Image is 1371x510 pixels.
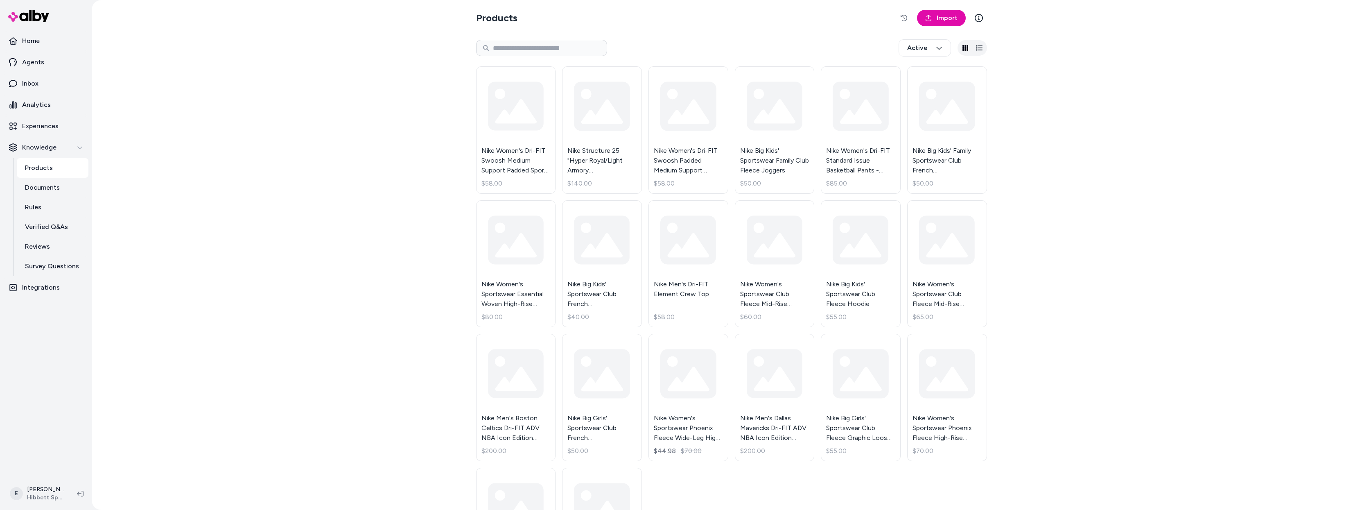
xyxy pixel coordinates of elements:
[3,278,88,297] a: Integrations
[25,183,60,193] p: Documents
[735,66,815,194] a: Nike Big Kids' Sportswear Family Club Fleece Joggers$50.00
[25,202,41,212] p: Rules
[907,200,987,328] a: Nike Women's Sportswear Club Fleece Mid-Rise Oversized Cargo Sweatpants$65.00
[735,200,815,328] a: Nike Women's Sportswear Club Fleece Mid-Rise Joggers$60.00
[22,121,59,131] p: Experiences
[3,52,88,72] a: Agents
[3,31,88,51] a: Home
[562,334,642,461] a: Nike Big Girls' Sportswear Club French [PERSON_NAME] Crew-Neck Sweatshirt$50.00
[476,334,556,461] a: Nike Men's Boston Celtics Dri-FIT ADV NBA Icon Edition Authentic Jersey - Green$200.00
[899,39,951,57] button: Active
[3,95,88,115] a: Analytics
[917,10,966,26] a: Import
[17,158,88,178] a: Products
[17,217,88,237] a: Verified Q&As
[25,163,53,173] p: Products
[22,100,51,110] p: Analytics
[3,74,88,93] a: Inbox
[476,66,556,194] a: Nike Women's Dri-FIT Swoosh Medium Support Padded Sports Bra Tank - Green$58.00
[27,494,64,502] span: Hibbett Sports
[907,334,987,461] a: Nike Women's Sportswear Phoenix Fleece High-Rise Jogger Sweatpants$70.00
[648,66,728,194] a: Nike Women's Dri-FIT Swoosh Padded Medium Support Sports Bra Tank$58.00
[25,261,79,271] p: Survey Questions
[735,334,815,461] a: Nike Men's Dallas Mavericks Dri-FIT ADV NBA Icon Edition Authentic Jersey - Blue$200.00
[25,242,50,252] p: Reviews
[476,200,556,328] a: Nike Women's Sportswear Essential Woven High-Rise Cargo Pants - Brown$80.00
[10,487,23,500] span: E
[562,66,642,194] a: Nike Structure 25 "Hyper Royal/Light Armory Blue/Polar/Midnight Navy" Men's Running Shoe$140.00
[648,200,728,328] a: Nike Men's Dri-FIT Element Crew Top$58.00
[821,200,901,328] a: Nike Big Kids' Sportswear Club Fleece Hoodie$55.00
[22,57,44,67] p: Agents
[476,11,517,25] h2: Products
[821,66,901,194] a: Nike Women's Dri-FIT Standard Issue Basketball Pants - Green$85.00
[3,138,88,157] button: Knowledge
[17,197,88,217] a: Rules
[17,256,88,276] a: Survey Questions
[821,334,901,461] a: Nike Big Girls' Sportswear Club Fleece Graphic Loose Pants$55.00
[5,481,70,507] button: E[PERSON_NAME]Hibbett Sports
[562,200,642,328] a: Nike Big Kids' Sportswear Club French [PERSON_NAME] Cargo Shorts$40.00
[27,485,64,494] p: [PERSON_NAME]
[17,178,88,197] a: Documents
[937,13,958,23] span: Import
[22,143,56,152] p: Knowledge
[17,237,88,256] a: Reviews
[3,116,88,136] a: Experiences
[8,10,49,22] img: alby Logo
[22,79,38,88] p: Inbox
[22,283,60,292] p: Integrations
[907,66,987,194] a: Nike Big Kids' Family Sportswear Club French [PERSON_NAME]$50.00
[22,36,40,46] p: Home
[25,222,68,232] p: Verified Q&As
[648,334,728,461] a: Nike Women's Sportswear Phoenix Fleece Wide-Leg High-Rise Sweatpants$44.98$70.00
